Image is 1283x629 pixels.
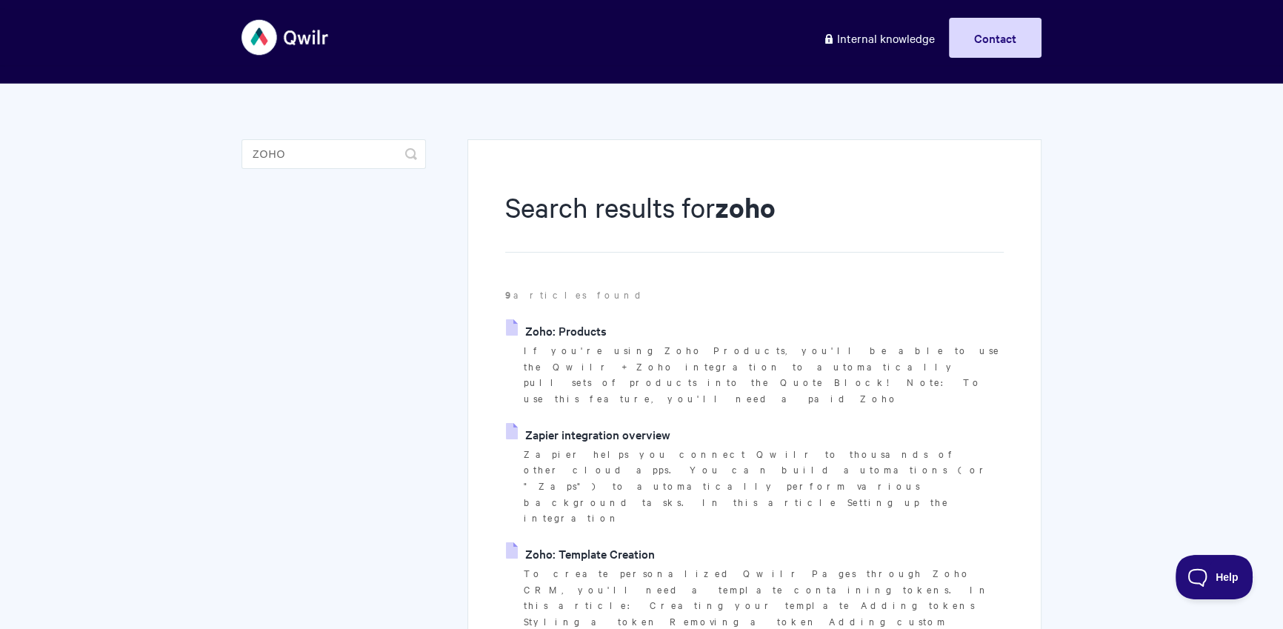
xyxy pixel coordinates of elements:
p: Zapier helps you connect Qwilr to thousands of other cloud apps. You can build automations (or "Z... [524,446,1004,527]
strong: 9 [505,287,513,302]
p: If you're using Zoho Products, you'll be able to use the Qwilr + Zoho integration to automaticall... [524,342,1004,407]
iframe: Toggle Customer Support [1176,555,1253,599]
strong: zoho [715,189,776,225]
a: Zapier integration overview [506,423,670,445]
p: articles found [505,287,1004,303]
a: Zoho: Template Creation [506,542,655,565]
a: Contact [949,18,1042,58]
h1: Search results for [505,188,1004,253]
input: Search [241,139,426,169]
a: Zoho: Products [506,319,607,342]
a: Internal knowledge [812,18,946,58]
img: Qwilr Help Center [241,10,330,65]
